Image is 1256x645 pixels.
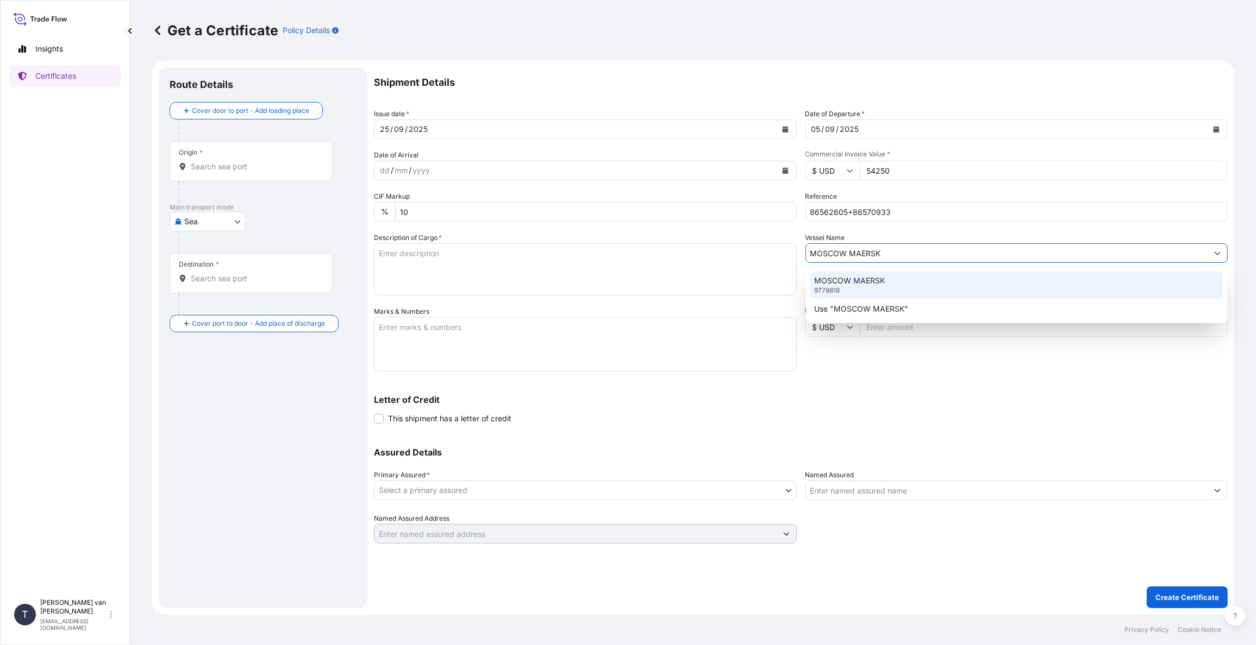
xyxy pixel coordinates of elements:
[390,123,393,136] div: /
[411,164,431,177] div: year,
[1208,121,1225,138] button: Calendar
[374,109,409,119] span: Issue date
[824,123,836,136] div: month,
[179,260,219,269] div: Destination
[191,273,319,284] input: Destination
[822,123,824,136] div: /
[815,286,840,295] p: 9778818
[805,109,865,119] span: Date of Departure
[777,162,794,179] button: Calendar
[805,232,845,243] label: Vessel Name
[1178,625,1221,634] p: Cookie Notice
[815,275,885,286] p: MOSCOW MAERSK
[22,609,28,620] span: T
[806,480,1208,500] input: Assured Name
[777,121,794,138] button: Calendar
[388,413,511,424] span: This shipment has a letter of credit
[839,123,860,136] div: year,
[1208,243,1227,263] button: Show suggestions
[409,164,411,177] div: /
[35,71,76,81] p: Certificates
[810,271,1223,319] div: Suggestions
[35,43,63,54] p: Insights
[374,202,395,222] div: %
[152,22,278,39] p: Get a Certificate
[408,123,429,136] div: year,
[806,243,1208,263] input: Type to search vessel name or IMO
[170,203,357,212] p: Main transport mode
[393,164,409,177] div: month,
[374,306,429,317] label: Marks & Numbers
[836,123,839,136] div: /
[805,470,854,480] label: Named Assured
[391,164,393,177] div: /
[805,191,838,202] label: Reference
[40,598,108,616] p: [PERSON_NAME] van [PERSON_NAME]
[379,164,391,177] div: day,
[374,524,777,543] input: Named Assured Address
[192,105,309,116] span: Cover door to port - Add loading place
[170,78,233,91] p: Route Details
[405,123,408,136] div: /
[374,448,1228,457] p: Assured Details
[805,202,1228,222] input: Enter booking reference
[179,148,203,157] div: Origin
[374,67,1228,98] p: Shipment Details
[170,212,246,231] button: Select transport
[374,150,418,161] span: Date of Arrival
[374,232,442,243] label: Description of Cargo
[393,123,405,136] div: month,
[192,318,325,329] span: Cover port to door - Add place of discharge
[805,306,1228,315] span: Duty Cost
[1155,592,1219,603] p: Create Certificate
[395,202,797,222] input: Enter percentage between 0 and 10%
[777,524,796,543] button: Show suggestions
[379,123,390,136] div: day,
[40,618,108,631] p: [EMAIL_ADDRESS][DOMAIN_NAME]
[860,317,1228,337] input: Enter amount
[184,216,198,227] span: Sea
[805,150,1228,159] span: Commercial Invoice Value
[379,485,467,496] span: Select a primary assured
[283,25,330,36] p: Policy Details
[1124,625,1169,634] p: Privacy Policy
[1208,480,1227,500] button: Show suggestions
[191,161,319,172] input: Origin
[860,161,1228,180] input: Enter amount
[374,513,449,524] label: Named Assured Address
[374,191,410,202] label: CIF Markup
[374,470,430,480] span: Primary Assured
[815,303,909,314] p: Use "MOSCOW MAERSK"
[374,395,1228,404] p: Letter of Credit
[810,123,822,136] div: day,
